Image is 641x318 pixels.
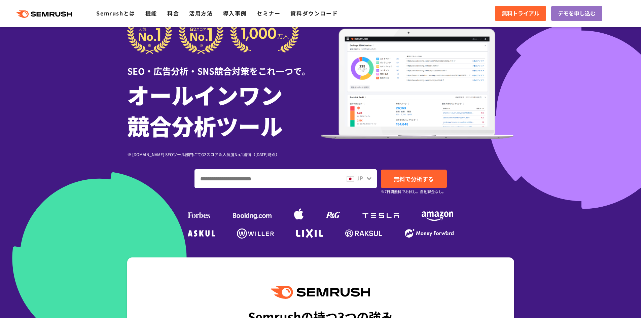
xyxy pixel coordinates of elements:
a: 導入事例 [223,9,247,17]
div: ※ [DOMAIN_NAME] SEOツール部門にてG2スコア＆人気度No.1獲得（[DATE]時点） [127,151,321,157]
a: 活用方法 [189,9,213,17]
div: SEO・広告分析・SNS競合対策をこれ一つで。 [127,54,321,77]
a: Semrushとは [96,9,135,17]
span: 無料トライアル [502,9,539,18]
span: 無料で分析する [394,175,434,183]
span: JP [357,174,363,182]
h1: オールインワン 競合分析ツール [127,79,321,141]
span: デモを申し込む [558,9,596,18]
a: 機能 [145,9,157,17]
a: 無料で分析する [381,170,447,188]
a: 資料ダウンロード [290,9,338,17]
small: ※7日間無料でお試し。自動課金なし。 [381,188,446,195]
a: デモを申し込む [551,6,602,21]
a: 無料トライアル [495,6,546,21]
img: Semrush [271,286,370,299]
input: ドメイン、キーワードまたはURLを入力してください [195,170,341,188]
a: 料金 [167,9,179,17]
a: セミナー [257,9,280,17]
